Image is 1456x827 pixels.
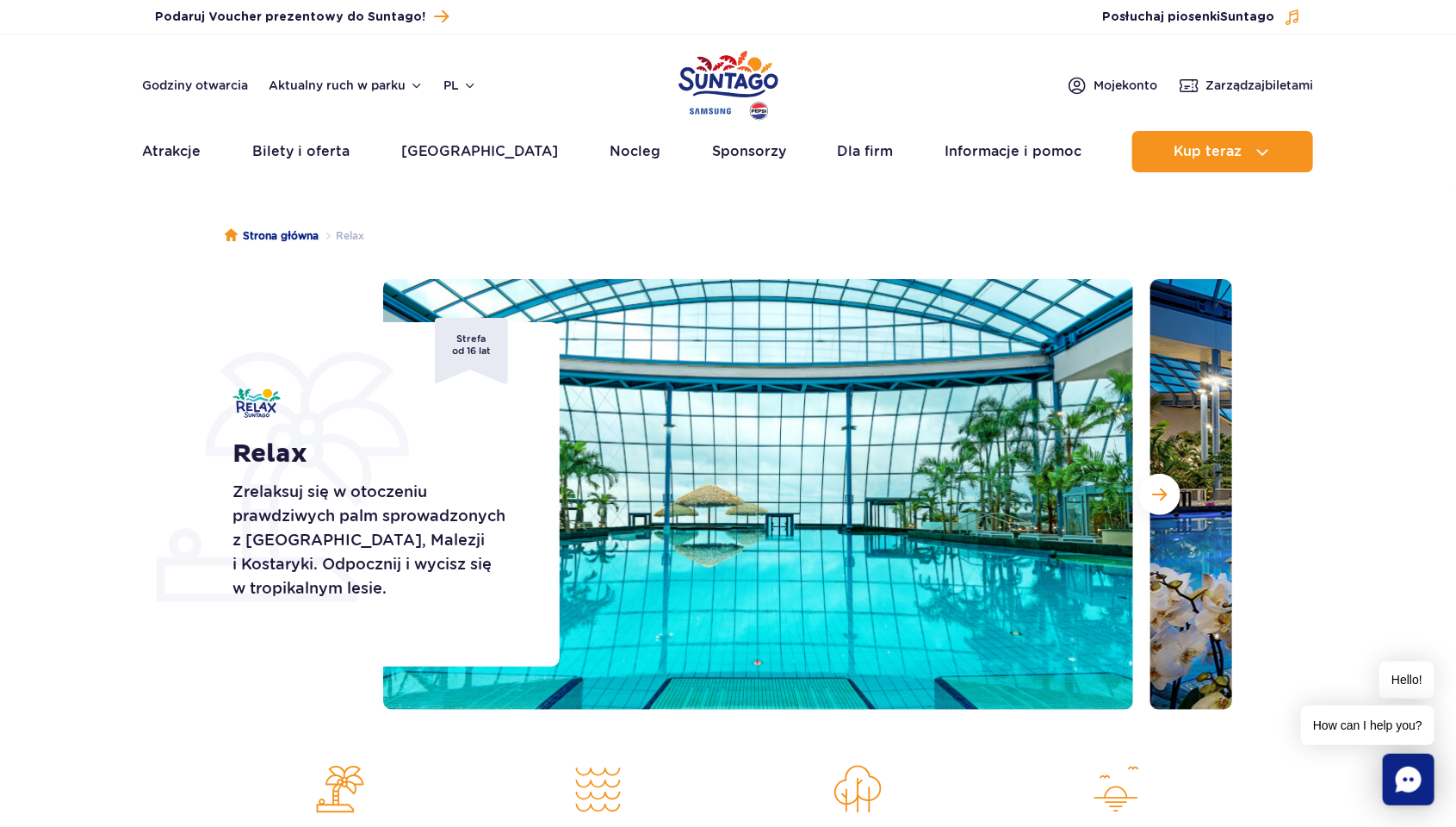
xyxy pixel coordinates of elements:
[232,438,521,469] h1: Relax
[143,77,249,94] a: Godziny otwarcia
[1383,754,1434,805] div: Chat
[435,318,508,384] span: Strefa od 16 lat
[225,227,319,245] a: Strona główna
[1103,9,1275,26] span: Posłuchaj piosenki
[1139,474,1180,515] button: Następny slajd
[1094,77,1158,94] span: Moje konto
[1221,11,1275,23] span: Suntago
[1067,75,1158,96] a: Mojekonto
[444,77,477,94] button: pl
[156,5,449,28] a: Podaruj Voucher prezentowy do Suntago!
[837,131,893,172] a: Dla firm
[1179,75,1314,96] a: Zarządzajbiletami
[401,131,559,172] a: [GEOGRAPHIC_DATA]
[610,131,660,172] a: Nocleg
[156,9,426,26] span: Podaruj Voucher prezentowy do Suntago!
[1174,144,1242,159] span: Kup teraz
[232,389,281,418] img: Relax
[1132,131,1313,172] button: Kup teraz
[712,131,786,172] a: Sponsorzy
[143,131,201,172] a: Atrakcje
[1301,706,1434,745] span: How can I help you?
[1103,9,1301,26] button: Posłuchaj piosenkiSuntago
[232,480,521,600] p: Zrelaksuj się w otoczeniu prawdziwych palm sprowadzonych z [GEOGRAPHIC_DATA], Malezji i Kostaryki...
[945,131,1081,172] a: Informacje i pomoc
[319,227,365,245] li: Relax
[252,131,350,172] a: Bilety i oferta
[1379,662,1434,699] span: Hello!
[270,78,424,92] button: Aktualny ruch w parku
[1206,77,1314,94] span: Zarządzaj biletami
[678,43,778,122] a: Park of Poland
